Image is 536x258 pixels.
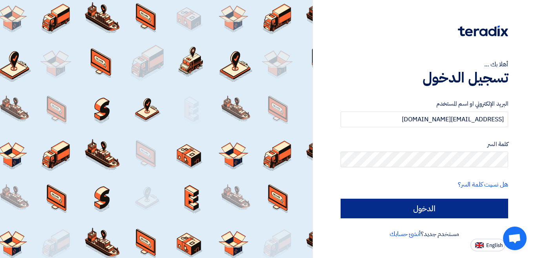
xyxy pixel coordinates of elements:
img: en-US.png [475,242,484,248]
a: أنشئ حسابك [390,229,421,239]
img: Teradix logo [458,26,508,37]
label: كلمة السر [341,140,508,149]
div: أهلا بك ... [341,60,508,69]
label: البريد الإلكتروني او اسم المستخدم [341,99,508,108]
input: أدخل بريد العمل الإلكتروني او اسم المستخدم الخاص بك ... [341,112,508,127]
h1: تسجيل الدخول [341,69,508,86]
span: English [486,243,503,248]
input: الدخول [341,199,508,218]
a: Open chat [503,227,527,250]
a: هل نسيت كلمة السر؟ [458,180,508,189]
div: مستخدم جديد؟ [341,229,508,239]
button: English [470,239,505,251]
